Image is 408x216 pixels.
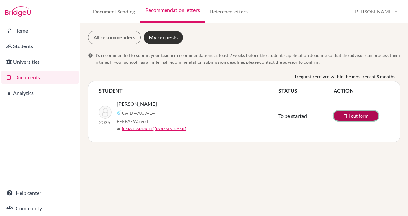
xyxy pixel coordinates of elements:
[98,87,278,95] th: STUDENT
[122,110,155,116] span: CAID 47009414
[122,126,186,132] a: [EMAIL_ADDRESS][DOMAIN_NAME]
[334,111,378,121] a: Fill out form
[117,100,157,108] span: [PERSON_NAME]
[1,40,79,53] a: Students
[278,87,333,95] th: STATUS
[117,118,148,125] span: FERPA
[1,24,79,37] a: Home
[131,119,148,124] span: - Waived
[99,119,112,126] p: 2025
[333,87,390,95] th: ACTION
[1,187,79,199] a: Help center
[278,113,307,119] span: To be started
[1,71,79,84] a: Documents
[143,31,183,44] a: My requests
[1,202,79,215] a: Community
[99,106,112,119] img: Rath, Jaydeep
[117,127,121,131] span: mail
[5,6,31,17] img: Bridge-U
[294,73,297,80] b: 1
[88,53,93,58] span: info
[1,87,79,99] a: Analytics
[94,52,400,65] span: It’s recommended to submit your teacher recommendations at least 2 weeks before the student’s app...
[117,110,122,115] img: Common App logo
[297,73,395,80] span: request received within the most recent 8 months
[1,55,79,68] a: Universities
[88,31,141,44] a: All recommenders
[351,5,400,18] button: [PERSON_NAME]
